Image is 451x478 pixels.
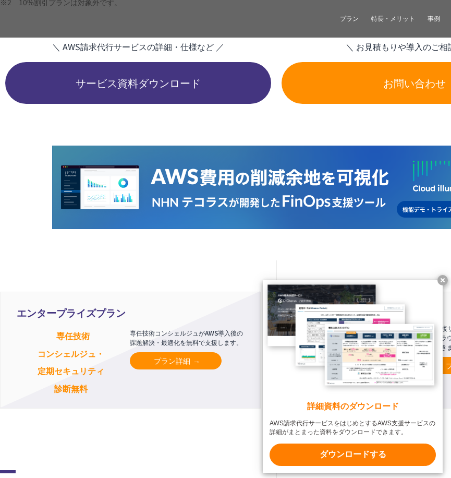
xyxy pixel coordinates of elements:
a: プラン詳細 [130,352,222,369]
span: サービス資料ダウンロード [5,75,271,91]
x-t: 詳細資料のダウンロード [270,401,436,413]
span: プラン詳細 [154,355,198,366]
x-t: ダウンロードする [270,444,436,466]
a: プラン [340,14,359,23]
small: 専任技術 コンシェルジュ・ 定期セキュリティ 診断無料 [38,329,104,395]
p: 専任技術コンシェルジュがAWS導入後の課題解決・最適化を無料で支援します。 [130,328,245,347]
a: 特長・メリット [371,14,415,23]
x-t: AWS請求代行サービスをはじめとするAWS支援サービスの詳細がまとまった資料をダウンロードできます。 [270,419,436,437]
a: 詳細資料のダウンロード AWS請求代行サービスをはじめとするAWS支援サービスの詳細がまとまった資料をダウンロードできます。 ダウンロードする [263,280,443,473]
span: ＼ AWS請求代行サービスの詳細・仕様など ／ [5,40,271,53]
a: 事例 [428,14,440,23]
a: サービス資料ダウンロード [5,62,271,104]
span: エンタープライズプラン [16,305,126,320]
